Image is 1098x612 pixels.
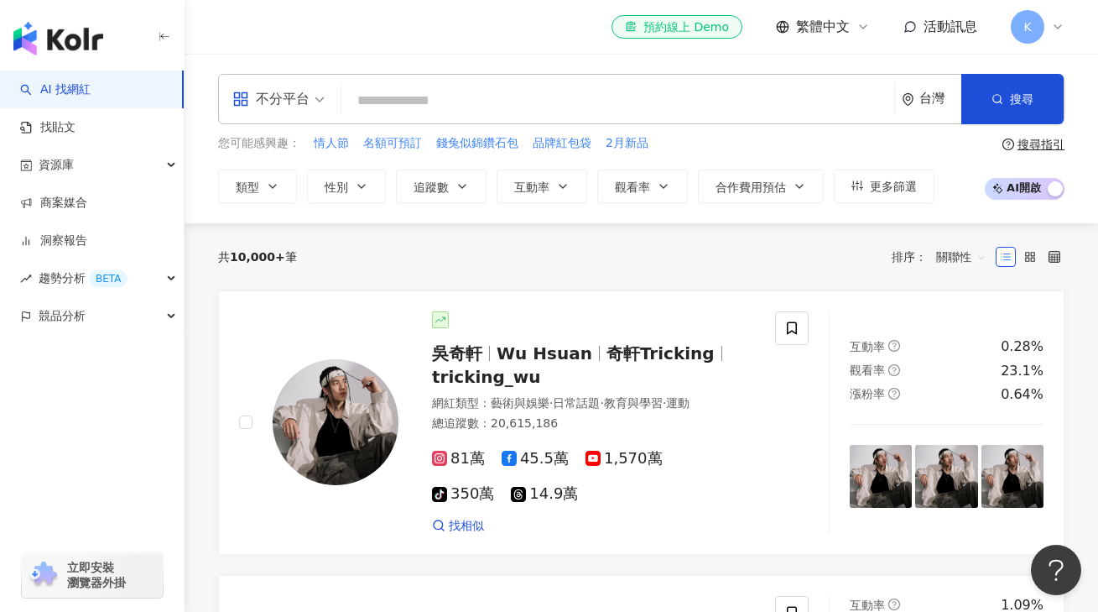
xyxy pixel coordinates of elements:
[600,396,603,410] span: ·
[870,180,917,193] span: 更多篩選
[363,135,422,152] span: 名額可預訂
[511,485,578,503] span: 14.9萬
[313,134,350,153] button: 情人節
[604,396,663,410] span: 教育與學習
[919,92,961,106] div: 台灣
[432,395,755,412] div: 網紅類型 ：
[888,388,900,400] span: question-circle
[232,86,310,112] div: 不分平台
[230,250,285,264] span: 10,000+
[20,273,32,285] span: rise
[67,560,126,590] span: 立即安裝 瀏覽器外掛
[888,599,900,610] span: question-circle
[850,599,885,612] span: 互動率
[39,146,74,184] span: 資源庫
[432,518,484,535] a: 找相似
[888,364,900,376] span: question-circle
[605,134,649,153] button: 2月新品
[218,290,1064,556] a: KOL Avatar吳奇軒Wu Hsuan奇軒Trickingtricking_wu網紅類型：藝術與娛樂·日常話題·教育與學習·運動總追蹤數：20,615,18681萬45.5萬1,570萬35...
[307,170,386,203] button: 性別
[436,135,518,152] span: 錢兔似錦鑽石包
[435,134,519,153] button: 錢兔似錦鑽石包
[491,396,549,410] span: 藝術與娛樂
[663,396,666,410] span: ·
[20,119,75,136] a: 找貼文
[273,359,398,485] img: KOL Avatar
[698,170,824,203] button: 合作費用預估
[585,450,663,468] span: 1,570萬
[432,343,482,364] span: 吳奇軒
[1002,139,1014,150] span: question-circle
[850,387,885,400] span: 漲粉率
[532,134,592,153] button: 品牌紅包袋
[89,270,127,287] div: BETA
[39,297,86,335] span: 競品分析
[27,562,60,588] img: chrome extension
[1023,18,1031,36] span: K
[924,18,977,34] span: 活動訊息
[432,416,755,432] div: 總追蹤數 ： 20,615,186
[449,518,484,535] span: 找相似
[796,18,850,36] span: 繁體中文
[432,450,485,468] span: 81萬
[834,170,934,203] button: 更多篩選
[666,396,690,410] span: 運動
[218,170,297,203] button: 類型
[39,259,127,297] span: 趨勢分析
[611,15,742,39] a: 預約線上 Demo
[892,243,996,270] div: 排序：
[502,450,569,468] span: 45.5萬
[936,243,986,270] span: 關聯性
[615,180,650,194] span: 觀看率
[716,180,786,194] span: 合作費用預估
[606,343,715,364] span: 奇軒Tricking
[850,364,885,377] span: 觀看率
[325,180,348,194] span: 性別
[1017,138,1064,151] div: 搜尋指引
[414,180,449,194] span: 追蹤數
[232,91,249,107] span: appstore
[606,135,648,152] span: 2月新品
[961,74,1064,124] button: 搜尋
[362,134,423,153] button: 名額可預訂
[625,18,729,35] div: 預約線上 Demo
[497,170,587,203] button: 互動率
[497,343,592,364] span: Wu Hsuan
[533,135,591,152] span: 品牌紅包袋
[236,180,259,194] span: 類型
[1001,362,1043,380] div: 23.1%
[1001,385,1043,404] div: 0.64%
[553,396,600,410] span: 日常話題
[20,233,87,249] a: 洞察報告
[218,250,297,264] div: 共 筆
[549,396,553,410] span: ·
[902,93,914,106] span: environment
[1001,337,1043,356] div: 0.28%
[597,170,688,203] button: 觀看率
[1010,92,1033,106] span: 搜尋
[514,180,549,194] span: 互動率
[218,135,300,152] span: 您可能感興趣：
[314,135,349,152] span: 情人節
[1031,545,1081,595] iframe: Help Scout Beacon - Open
[20,195,87,212] a: 商案媒合
[888,340,900,352] span: question-circle
[432,485,494,503] span: 350萬
[13,22,103,55] img: logo
[850,445,912,507] img: post-image
[20,81,91,98] a: searchAI 找網紅
[396,170,487,203] button: 追蹤數
[915,445,977,507] img: post-image
[432,367,541,387] span: tricking_wu
[981,445,1043,507] img: post-image
[850,340,885,353] span: 互動率
[22,552,163,598] a: chrome extension立即安裝 瀏覽器外掛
